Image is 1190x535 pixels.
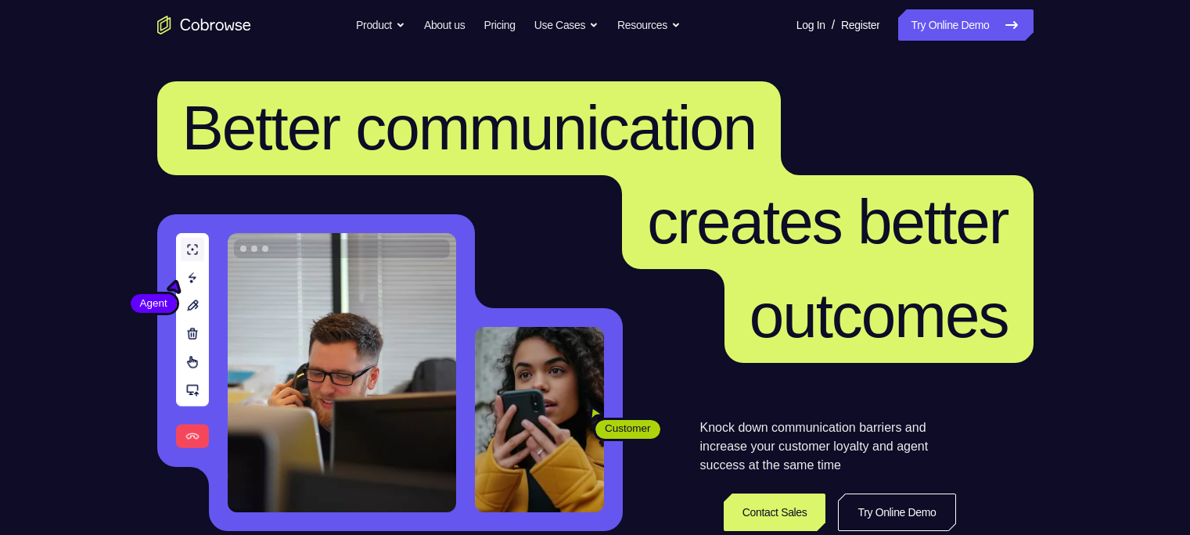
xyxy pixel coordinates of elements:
[647,187,1008,257] span: creates better
[157,16,251,34] a: Go to the home page
[796,9,825,41] a: Log In
[700,418,956,475] p: Knock down communication barriers and increase your customer loyalty and agent success at the sam...
[228,233,456,512] img: A customer support agent talking on the phone
[724,494,826,531] a: Contact Sales
[898,9,1033,41] a: Try Online Demo
[424,9,465,41] a: About us
[182,93,757,163] span: Better communication
[838,494,955,531] a: Try Online Demo
[841,9,879,41] a: Register
[534,9,599,41] button: Use Cases
[356,9,405,41] button: Product
[484,9,515,41] a: Pricing
[475,327,604,512] img: A customer holding their phone
[750,281,1008,350] span: outcomes
[617,9,681,41] button: Resources
[832,16,835,34] span: /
